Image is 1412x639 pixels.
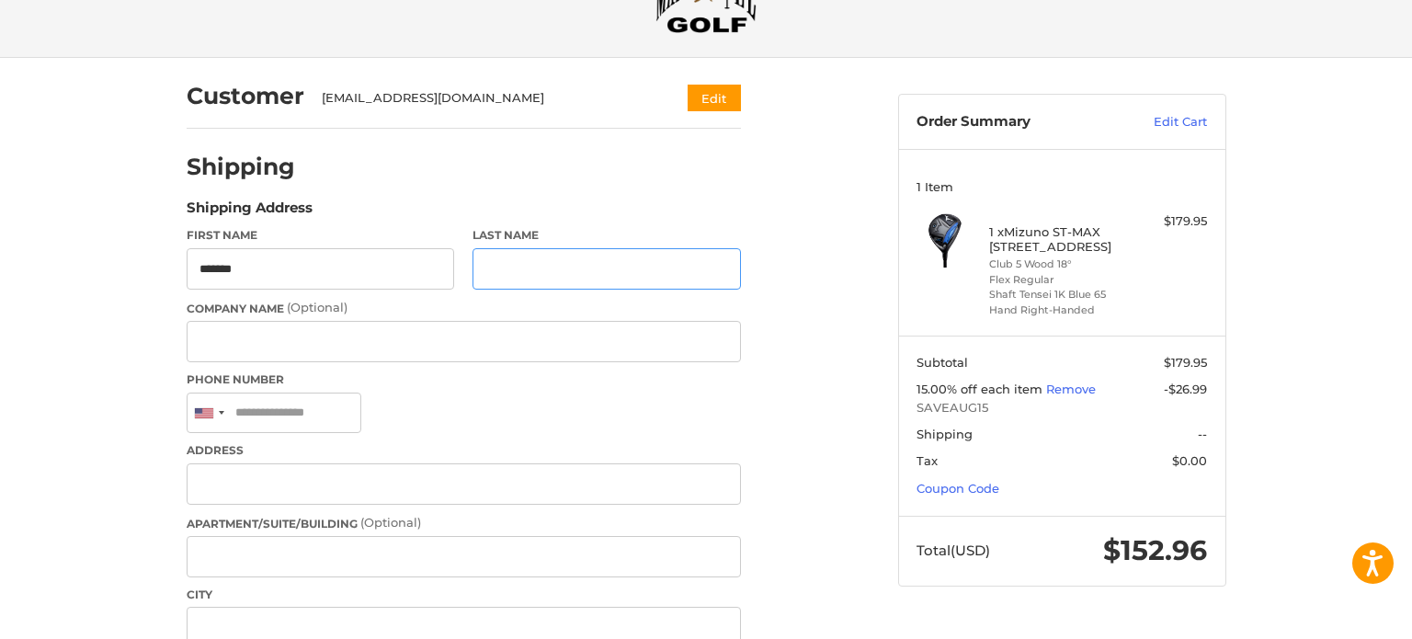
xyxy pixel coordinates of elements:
h3: Order Summary [917,113,1114,131]
label: Last Name [473,227,741,244]
span: -- [1198,427,1207,441]
a: Coupon Code [917,481,999,496]
li: Shaft Tensei 1K Blue 65 [989,287,1130,302]
span: $0.00 [1172,453,1207,468]
iframe: Google Customer Reviews [1260,589,1412,639]
label: Company Name [187,299,741,317]
legend: Shipping Address [187,198,313,227]
label: Address [187,442,741,459]
span: SAVEAUG15 [917,399,1207,417]
span: -$26.99 [1164,382,1207,396]
h4: 1 x Mizuno ST-MAX [STREET_ADDRESS] [989,224,1130,255]
h3: 1 Item [917,179,1207,194]
li: Flex Regular [989,272,1130,288]
span: Shipping [917,427,973,441]
label: Apartment/Suite/Building [187,514,741,532]
a: Remove [1046,382,1096,396]
h2: Shipping [187,153,295,181]
button: Edit [688,85,741,111]
div: [EMAIL_ADDRESS][DOMAIN_NAME] [322,89,652,108]
span: Tax [917,453,938,468]
span: 15.00% off each item [917,382,1046,396]
label: City [187,587,741,603]
li: Club 5 Wood 18° [989,257,1130,272]
li: Hand Right-Handed [989,302,1130,318]
div: United States: +1 [188,394,230,433]
small: (Optional) [287,300,347,314]
span: $152.96 [1103,533,1207,567]
h2: Customer [187,82,304,110]
label: Phone Number [187,371,741,388]
span: Subtotal [917,355,968,370]
span: $179.95 [1164,355,1207,370]
small: (Optional) [360,515,421,530]
span: Total (USD) [917,542,990,559]
div: $179.95 [1134,212,1207,231]
label: First Name [187,227,455,244]
a: Edit Cart [1114,113,1207,131]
